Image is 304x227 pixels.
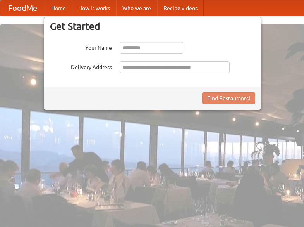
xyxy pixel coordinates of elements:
[72,0,116,16] a: How it works
[50,21,255,32] h3: Get Started
[45,0,72,16] a: Home
[157,0,204,16] a: Recipe videos
[50,42,112,52] label: Your Name
[116,0,157,16] a: Who we are
[0,0,45,16] a: FoodMe
[202,92,255,104] button: Find Restaurants!
[50,61,112,71] label: Delivery Address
